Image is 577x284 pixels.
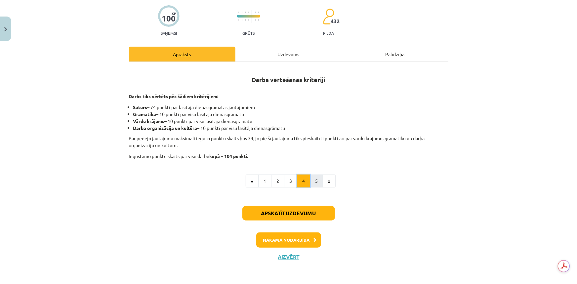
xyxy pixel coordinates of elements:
[129,153,448,160] p: Iegūstamo punktu skaits par visu darbu
[129,93,219,99] strong: Darbs tiks vērtēts pēc šādiem kritērijiem:
[242,31,255,35] p: Grūts
[258,12,259,13] img: icon-short-line-57e1e144782c952c97e751825c79c345078a6d821885a25fce030b3d8c18986b.svg
[258,19,259,21] img: icon-short-line-57e1e144782c952c97e751825c79c345078a6d821885a25fce030b3d8c18986b.svg
[342,47,448,61] div: Palīdzība
[255,19,256,21] img: icon-short-line-57e1e144782c952c97e751825c79c345078a6d821885a25fce030b3d8c18986b.svg
[133,104,147,110] strong: Saturs
[284,175,297,188] button: 3
[133,118,165,124] strong: Vārdu krājums
[242,206,335,221] button: Apskatīt uzdevumu
[276,254,301,260] button: Aizvērt
[271,175,284,188] button: 2
[162,14,176,23] div: 100
[133,111,448,118] li: – 10 punkti par visu lasītāja dienasgrāmatu
[248,12,249,13] img: icon-short-line-57e1e144782c952c97e751825c79c345078a6d821885a25fce030b3d8c18986b.svg
[310,175,323,188] button: 5
[331,18,340,24] span: 432
[255,12,256,13] img: icon-short-line-57e1e144782c952c97e751825c79c345078a6d821885a25fce030b3d8c18986b.svg
[158,31,180,35] p: Saņemsi
[245,19,246,21] img: icon-short-line-57e1e144782c952c97e751825c79c345078a6d821885a25fce030b3d8c18986b.svg
[256,232,321,248] button: Nākamā nodarbība
[323,31,334,35] p: pilda
[129,175,448,188] nav: Page navigation example
[4,27,7,31] img: icon-close-lesson-0947bae3869378f0d4975bcd49f059093ad1ed9edebbc8119c70593378902aed.svg
[323,175,336,188] button: »
[133,125,197,131] strong: Darba organizācija un kultūra
[210,153,248,159] strong: kopā – 104 punkti.
[258,175,271,188] button: 1
[248,19,249,21] img: icon-short-line-57e1e144782c952c97e751825c79c345078a6d821885a25fce030b3d8c18986b.svg
[129,47,235,61] div: Apraksts
[238,19,239,21] img: icon-short-line-57e1e144782c952c97e751825c79c345078a6d821885a25fce030b3d8c18986b.svg
[297,175,310,188] button: 4
[246,175,259,188] button: «
[133,111,156,117] strong: Gramatika
[245,12,246,13] img: icon-short-line-57e1e144782c952c97e751825c79c345078a6d821885a25fce030b3d8c18986b.svg
[133,118,448,125] li: – 10 punkti par visu lasītāja dienasgrāmatu
[235,47,342,61] div: Uzdevums
[172,12,176,15] span: XP
[133,125,448,132] li: – 10 punkti par visu lasītāja dienasgrāmatu
[129,135,448,149] p: Par pēdējo jautājumu maksimāli iegūto punktu skaits būs 34, jo pie šī jautājuma tiks pieskaitīti ...
[323,8,334,25] img: students-c634bb4e5e11cddfef0936a35e636f08e4e9abd3cc4e673bd6f9a4125e45ecb1.svg
[238,12,239,13] img: icon-short-line-57e1e144782c952c97e751825c79c345078a6d821885a25fce030b3d8c18986b.svg
[252,76,325,83] strong: Darba vērtēšanas kritēriji
[133,104,448,111] li: – 74 punkti par lasītāja dienasgrāmatas jautājumiem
